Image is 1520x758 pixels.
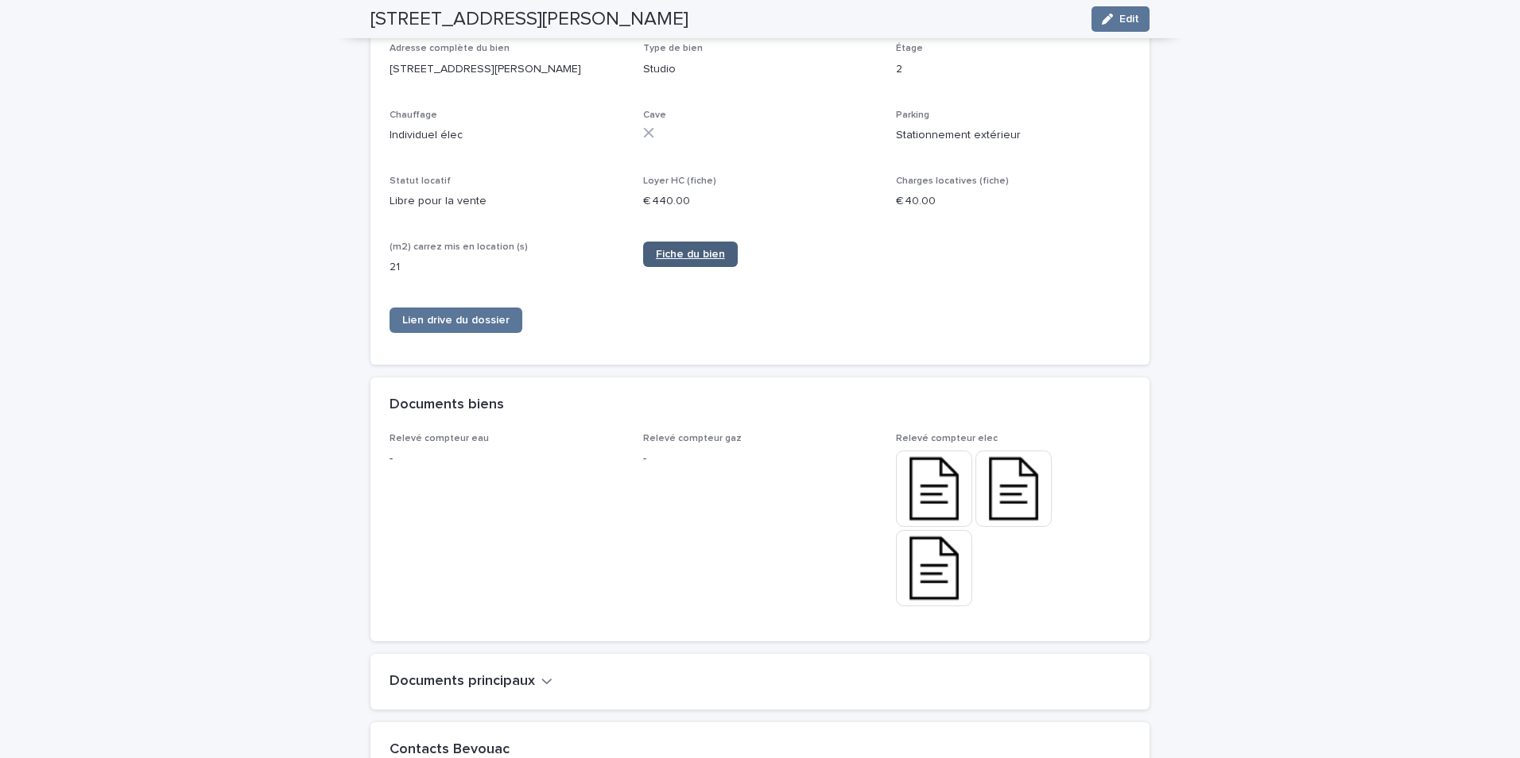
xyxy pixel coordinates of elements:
[896,434,998,443] span: Relevé compteur elec
[390,176,451,186] span: Statut locatif
[390,110,437,120] span: Chauffage
[643,110,666,120] span: Cave
[656,249,725,260] span: Fiche du bien
[896,110,929,120] span: Parking
[390,61,624,78] p: [STREET_ADDRESS][PERSON_NAME]
[390,127,624,144] p: Individuel élec
[643,61,878,78] p: Studio
[896,193,1130,210] p: € 40.00
[390,193,624,210] p: Libre pour la vente
[390,673,535,690] h2: Documents principaux
[1092,6,1150,32] button: Edit
[1119,14,1139,25] span: Edit
[390,259,624,276] p: 21
[402,315,510,326] span: Lien drive du dossier
[643,434,742,443] span: Relevé compteur gaz
[643,44,703,53] span: Type de bien
[896,44,923,53] span: Étage
[390,434,489,443] span: Relevé compteur eau
[896,61,1130,78] p: 2
[390,44,510,53] span: Adresse complète du bien
[643,242,738,267] a: Fiche du bien
[643,193,878,210] p: € 440.00
[896,127,1130,144] p: Stationnement extérieur
[390,396,504,414] h2: Documents biens
[390,673,553,690] button: Documents principaux
[643,451,878,467] p: -
[390,242,528,252] span: (m2) carrez mis en location (s)
[643,176,716,186] span: Loyer HC (fiche)
[390,307,522,333] a: Lien drive du dossier
[370,8,688,31] h2: [STREET_ADDRESS][PERSON_NAME]
[390,451,624,467] p: -
[896,176,1009,186] span: Charges locatives (fiche)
